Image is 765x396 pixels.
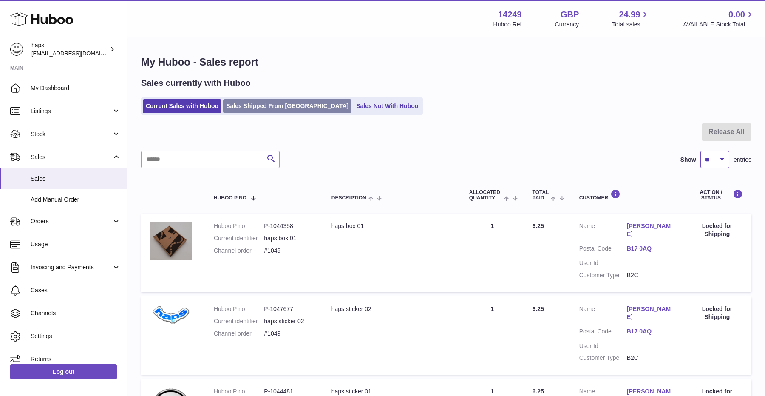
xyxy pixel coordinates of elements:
dt: Channel order [214,330,264,338]
span: My Dashboard [31,84,121,92]
span: 0.00 [728,9,745,20]
div: Locked for Shipping [691,305,743,321]
span: Sales [31,175,121,183]
dd: #1049 [264,247,314,255]
span: Huboo P no [214,195,246,201]
span: Cases [31,286,121,294]
a: [PERSON_NAME] [627,305,674,321]
div: Locked for Shipping [691,222,743,238]
dd: haps sticker 02 [264,317,314,325]
dt: Postal Code [579,245,627,255]
dt: Current identifier [214,234,264,242]
a: [PERSON_NAME] [627,222,674,238]
a: Sales Not With Huboo [353,99,421,113]
div: Action / Status [691,189,743,201]
dd: haps box 01 [264,234,314,242]
dt: Huboo P no [214,387,264,396]
span: entries [734,156,751,164]
dd: P-1044358 [264,222,314,230]
h1: My Huboo - Sales report [141,55,751,69]
dd: P-1047677 [264,305,314,313]
img: 142491749762144.jpeg [150,222,192,260]
a: B17 0AQ [627,328,674,336]
span: Listings [31,107,112,115]
label: Show [680,156,696,164]
a: 24.99 Total sales [612,9,650,28]
span: 6.25 [533,388,544,395]
span: AVAILABLE Stock Total [683,20,755,28]
a: Log out [10,364,117,379]
span: Sales [31,153,112,161]
td: 1 [461,214,524,292]
dt: Postal Code [579,328,627,338]
dt: Name [579,305,627,323]
img: 142491749763947.png [150,305,192,324]
span: 6.25 [533,305,544,312]
span: Orders [31,217,112,225]
span: Description [331,195,366,201]
dd: B2C [627,354,674,362]
div: haps box 01 [331,222,452,230]
dt: Channel order [214,247,264,255]
a: Sales Shipped From [GEOGRAPHIC_DATA] [223,99,351,113]
td: 1 [461,296,524,375]
a: Current Sales with Huboo [143,99,221,113]
dd: #1049 [264,330,314,338]
span: Returns [31,355,121,363]
div: Currency [555,20,579,28]
dt: User Id [579,342,627,350]
span: 6.25 [533,222,544,229]
dt: Huboo P no [214,305,264,313]
dt: Customer Type [579,271,627,279]
a: 0.00 AVAILABLE Stock Total [683,9,755,28]
a: B17 0AQ [627,245,674,253]
dt: User Id [579,259,627,267]
span: Total paid [533,190,549,201]
span: Settings [31,332,121,340]
dt: Customer Type [579,354,627,362]
dd: B2C [627,271,674,279]
dd: P-1044481 [264,387,314,396]
dt: Huboo P no [214,222,264,230]
span: [EMAIL_ADDRESS][DOMAIN_NAME] [31,50,125,57]
dt: Current identifier [214,317,264,325]
div: haps sticker 01 [331,387,452,396]
span: Channels [31,309,121,317]
strong: GBP [561,9,579,20]
dt: Name [579,222,627,240]
div: Huboo Ref [493,20,522,28]
strong: 14249 [498,9,522,20]
span: ALLOCATED Quantity [469,190,502,201]
span: Total sales [612,20,650,28]
span: Usage [31,240,121,248]
span: Add Manual Order [31,196,121,204]
span: Invoicing and Payments [31,263,112,271]
div: Customer [579,189,674,201]
img: hello@gethaps.co.uk [10,43,23,56]
div: haps sticker 02 [331,305,452,313]
h2: Sales currently with Huboo [141,77,251,89]
span: 24.99 [619,9,640,20]
div: haps [31,41,108,57]
span: Stock [31,130,112,138]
